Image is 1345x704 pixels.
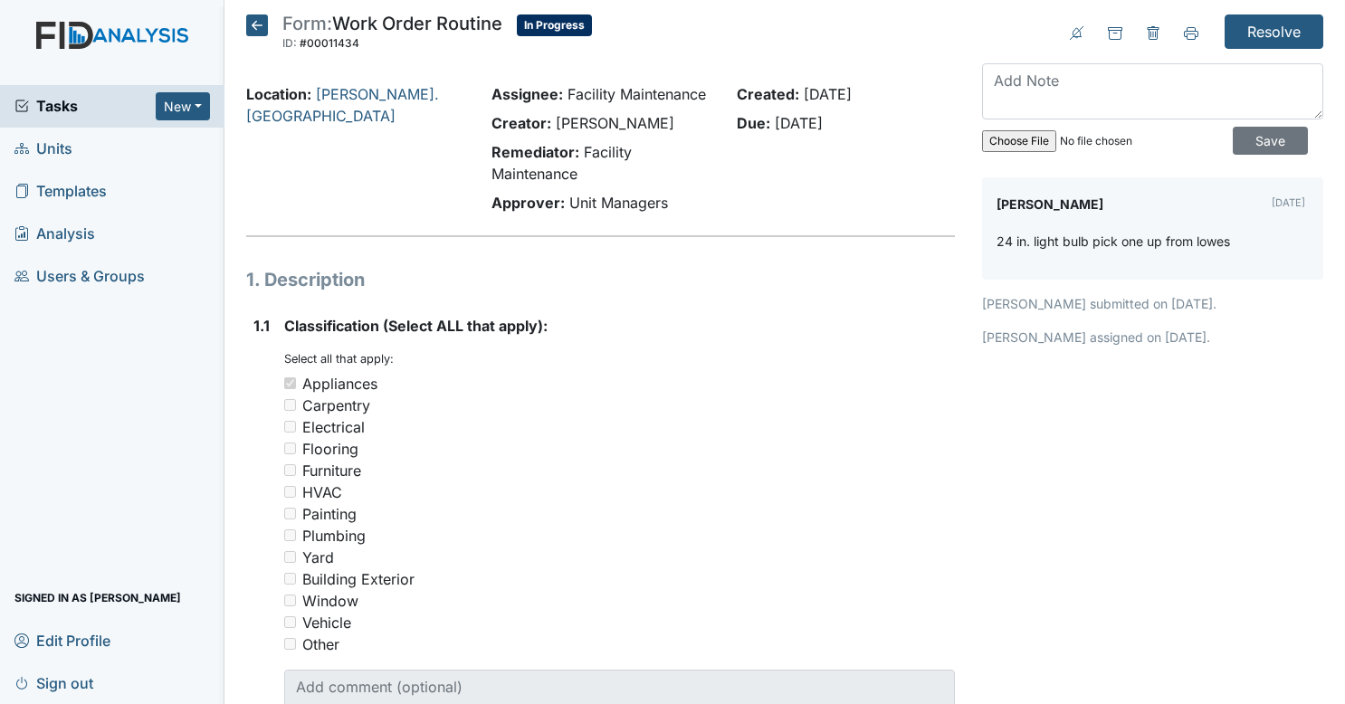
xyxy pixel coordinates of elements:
[302,590,358,612] div: Window
[284,529,296,541] input: Plumbing
[284,352,394,366] small: Select all that apply:
[284,486,296,498] input: HVAC
[14,95,156,117] a: Tasks
[556,114,674,132] span: [PERSON_NAME]
[568,85,706,103] span: Facility Maintenance
[14,262,145,290] span: Users & Groups
[284,442,296,454] input: Flooring
[302,568,415,590] div: Building Exterior
[1225,14,1323,49] input: Resolve
[491,143,579,161] strong: Remediator:
[284,573,296,585] input: Building Exterior
[302,416,365,438] div: Electrical
[14,177,107,205] span: Templates
[517,14,592,36] span: In Progress
[14,626,110,654] span: Edit Profile
[253,315,270,337] label: 1.1
[302,612,351,633] div: Vehicle
[284,421,296,433] input: Electrical
[282,13,332,34] span: Form:
[284,551,296,563] input: Yard
[775,114,823,132] span: [DATE]
[302,460,361,481] div: Furniture
[302,373,377,395] div: Appliances
[804,85,852,103] span: [DATE]
[246,266,956,293] h1: 1. Description
[284,638,296,650] input: Other
[569,194,668,212] span: Unit Managers
[300,36,359,50] span: #00011434
[284,317,548,335] span: Classification (Select ALL that apply):
[982,328,1323,347] p: [PERSON_NAME] assigned on [DATE].
[284,399,296,411] input: Carpentry
[284,595,296,606] input: Window
[14,220,95,248] span: Analysis
[1272,196,1305,209] small: [DATE]
[282,36,297,50] span: ID:
[302,547,334,568] div: Yard
[302,395,370,416] div: Carpentry
[284,464,296,476] input: Furniture
[284,377,296,389] input: Appliances
[302,503,357,525] div: Painting
[997,192,1103,217] label: [PERSON_NAME]
[282,14,502,54] div: Work Order Routine
[302,438,358,460] div: Flooring
[997,232,1230,251] p: 24 in. light bulb pick one up from lowes
[14,669,93,697] span: Sign out
[14,135,72,163] span: Units
[982,294,1323,313] p: [PERSON_NAME] submitted on [DATE].
[246,85,311,103] strong: Location:
[1233,127,1308,155] input: Save
[491,85,563,103] strong: Assignee:
[737,85,799,103] strong: Created:
[284,616,296,628] input: Vehicle
[246,85,439,125] a: [PERSON_NAME]. [GEOGRAPHIC_DATA]
[737,114,770,132] strong: Due:
[156,92,210,120] button: New
[491,194,565,212] strong: Approver:
[284,508,296,519] input: Painting
[302,525,366,547] div: Plumbing
[14,584,181,612] span: Signed in as [PERSON_NAME]
[302,633,339,655] div: Other
[302,481,342,503] div: HVAC
[491,114,551,132] strong: Creator:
